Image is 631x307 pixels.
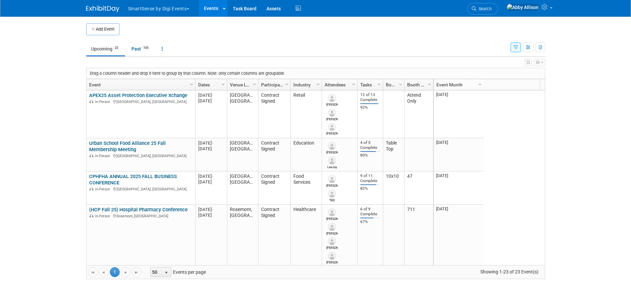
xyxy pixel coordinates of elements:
[326,183,338,188] div: Jim Lewis
[350,79,357,89] a: Column Settings
[198,207,224,212] div: [DATE]
[198,140,224,146] div: [DATE]
[474,267,545,276] span: Showing 1-23 of 23 Event(s)
[89,187,93,190] img: In-Person Event
[221,82,226,87] span: Column Settings
[293,79,317,90] a: Industry
[89,214,93,217] img: In-Person Event
[326,198,338,203] div: TBD
[360,140,380,150] div: 4 of 5 Complete
[383,138,404,171] td: Table Top
[89,140,166,153] a: Urban School Food Alliance 25 Fall Membership Meeting
[258,138,290,171] td: Contract Signed
[290,205,322,267] td: Healthcare
[86,43,125,55] a: Upcoming23
[126,43,155,55] a: Past105
[351,82,356,87] span: Column Settings
[360,207,380,217] div: 6 of 9 Complete
[360,173,380,183] div: 9 of 11 Complete
[151,267,162,277] span: 50
[325,79,353,90] a: Attendees
[198,98,224,104] div: [DATE]
[212,174,213,179] span: -
[476,79,484,89] a: Column Settings
[328,142,336,150] img: Laura Wisdom
[131,267,141,277] a: Go to the last page
[407,79,429,90] a: Booth Number
[251,79,258,89] a: Column Settings
[261,79,286,90] a: Participation
[290,90,322,138] td: Retail
[434,90,484,138] td: [DATE]
[328,208,336,216] img: Amy Berry
[86,68,545,79] div: Drag a column header and drop it here to group by that column. Note: only certain columns are gro...
[328,175,336,183] img: Jim Lewis
[90,270,95,275] span: Go to the first page
[383,171,404,205] td: 10x10
[326,131,338,136] div: Sara Kaster
[89,92,187,98] a: APEX25 Asset Protection Executive Xchange
[121,267,131,277] a: Go to the next page
[326,117,338,122] div: Alex Yang
[98,267,108,277] a: Go to the previous page
[477,82,483,87] span: Column Settings
[398,82,403,87] span: Column Settings
[258,205,290,267] td: Contract Signed
[377,82,382,87] span: Column Settings
[360,219,380,224] div: 67%
[426,79,433,89] a: Column Settings
[328,223,336,231] img: Hackbart Jeff
[397,79,404,89] a: Column Settings
[227,205,258,267] td: Rosemont, [GEOGRAPHIC_DATA]
[434,205,484,267] td: [DATE]
[88,267,98,277] a: Go to the first page
[198,173,224,179] div: [DATE]
[328,252,336,260] img: Carissa Conlee
[326,245,338,250] div: Dana Deignan
[427,82,432,87] span: Column Settings
[101,270,106,275] span: Go to the previous page
[212,141,213,146] span: -
[290,171,322,205] td: Food Services
[328,237,336,245] img: Dana Deignan
[89,173,177,186] a: CPHFHA ANNUAL 2025 FALL BUSINESS CONFERENCE
[404,205,433,267] td: 711
[198,146,224,152] div: [DATE]
[290,138,322,171] td: Education
[123,270,128,275] span: Go to the next page
[86,23,119,35] button: Add Event
[476,6,492,11] span: Search
[252,82,257,87] span: Column Settings
[360,92,380,102] div: 12 of 13 Complete
[86,6,119,12] img: ExhibitDay
[283,79,290,89] a: Column Settings
[360,153,380,158] div: 80%
[212,93,213,98] span: -
[360,105,380,110] div: 92%
[198,79,223,90] a: Dates
[95,154,112,158] span: In-Person
[376,79,383,89] a: Column Settings
[189,82,194,87] span: Column Settings
[328,156,336,164] img: LeeJay Moreno
[328,109,336,117] img: Alex Yang
[326,260,338,265] div: Carissa Conlee
[227,90,258,138] td: [GEOGRAPHIC_DATA], [GEOGRAPHIC_DATA]
[436,79,479,90] a: Event Month
[198,92,224,98] div: [DATE]
[434,138,484,171] td: [DATE]
[404,90,433,138] td: Attend Only
[142,267,213,277] span: Events per page
[110,267,120,277] span: 1
[315,82,321,87] span: Column Settings
[220,79,227,89] a: Column Settings
[198,212,224,218] div: [DATE]
[328,94,336,102] img: Fran Tasker
[360,79,379,90] a: Tasks
[404,171,433,205] td: 47
[326,231,338,236] div: Hackbart Jeff
[326,164,338,169] div: LeeJay Moreno
[326,102,338,107] div: Fran Tasker
[95,100,112,104] span: In-Person
[89,100,93,103] img: In-Person Event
